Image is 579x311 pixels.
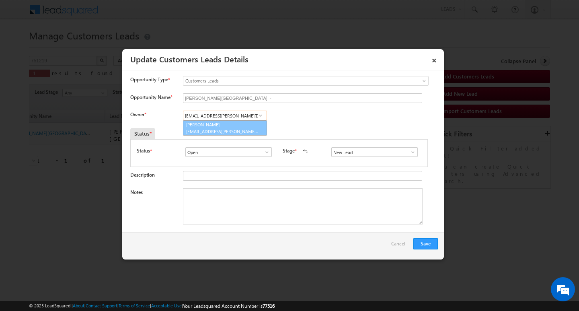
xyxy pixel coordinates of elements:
a: Show All Items [406,148,416,156]
a: × [427,52,441,66]
label: Description [130,172,155,178]
a: About [73,303,84,308]
label: Owner [130,111,146,117]
label: Status [137,147,150,154]
em: Start Chat [109,248,146,259]
input: Type to Search [183,111,267,120]
label: Stage [283,147,295,154]
img: d_60004797649_company_0_60004797649 [14,42,34,53]
button: Save [413,238,438,249]
a: Contact Support [86,303,117,308]
a: Customers Leads [183,76,429,86]
label: Notes [130,189,143,195]
a: Cancel [391,238,409,253]
div: Status [130,128,155,139]
a: Show All Items [260,148,270,156]
div: Chat with us now [42,42,135,53]
a: Terms of Service [119,303,150,308]
div: Minimize live chat window [132,4,151,23]
a: Update Customers Leads Details [130,53,248,64]
span: Your Leadsquared Account Number is [183,303,275,309]
input: Type to Search [185,147,272,157]
a: Acceptable Use [151,303,182,308]
input: Type to Search [331,147,418,157]
span: Customers Leads [183,77,396,84]
span: © 2025 LeadSquared | | | | | [29,302,275,310]
a: [PERSON_NAME] [183,120,267,136]
span: Opportunity Type [130,76,168,83]
textarea: Type your message and hit 'Enter' [10,74,147,241]
span: [EMAIL_ADDRESS][PERSON_NAME][DOMAIN_NAME] [186,128,259,134]
span: 77516 [263,303,275,309]
label: Opportunity Name [130,94,172,100]
a: Show All Items [255,111,265,119]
